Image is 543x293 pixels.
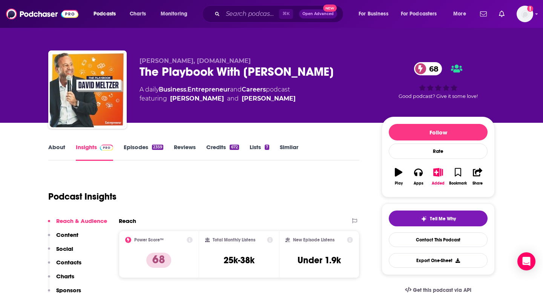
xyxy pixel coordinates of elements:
[395,181,403,186] div: Play
[422,62,442,75] span: 68
[242,94,296,103] div: [PERSON_NAME]
[389,253,488,268] button: Export One-Sheet
[230,86,242,93] span: and
[140,94,296,103] span: featuring
[140,85,296,103] div: A daily podcast
[323,5,337,12] span: New
[472,181,483,186] div: Share
[56,245,73,252] p: Social
[448,8,476,20] button: open menu
[401,9,437,19] span: For Podcasters
[48,259,81,273] button: Contacts
[227,94,239,103] span: and
[48,273,74,287] button: Charts
[298,255,341,266] h3: Under 1.9k
[100,145,113,151] img: Podchaser Pro
[389,124,488,140] button: Follow
[209,5,351,23] div: Search podcasts, credits, & more...
[517,6,533,22] img: User Profile
[242,86,266,93] a: Careers
[517,6,533,22] span: Logged in as PTEPR25
[353,8,398,20] button: open menu
[389,163,408,190] button: Play
[6,7,78,21] img: Podchaser - Follow, Share and Rate Podcasts
[302,12,334,16] span: Open Advanced
[517,252,535,270] div: Open Intercom Messenger
[299,9,337,18] button: Open AdvancedNew
[155,8,197,20] button: open menu
[119,217,136,224] h2: Reach
[48,231,78,245] button: Content
[468,163,488,190] button: Share
[48,245,73,259] button: Social
[421,216,427,222] img: tell me why sparkle
[174,143,196,161] a: Reviews
[396,8,448,20] button: open menu
[187,86,230,93] a: Entrepreneur
[414,62,442,75] a: 68
[389,232,488,247] a: Contact This Podcast
[48,191,117,202] h1: Podcast Insights
[382,57,495,104] div: 68Good podcast? Give it some love!
[94,9,116,19] span: Podcasts
[134,237,164,243] h2: Power Score™
[250,143,269,161] a: Lists7
[152,145,163,150] div: 2359
[140,57,251,64] span: [PERSON_NAME], [DOMAIN_NAME]
[389,143,488,159] div: Rate
[265,145,269,150] div: 7
[399,93,478,99] span: Good podcast? Give it some love!
[449,181,467,186] div: Bookmark
[124,143,163,161] a: Episodes2359
[159,86,186,93] a: Business
[448,163,468,190] button: Bookmark
[223,8,279,20] input: Search podcasts, credits, & more...
[224,255,255,266] h3: 25k-38k
[453,9,466,19] span: More
[230,145,239,150] div: 672
[161,9,187,19] span: Monitoring
[359,9,388,19] span: For Business
[130,9,146,19] span: Charts
[527,6,533,12] svg: Add a profile image
[477,8,490,20] a: Show notifications dropdown
[125,8,150,20] a: Charts
[48,143,65,161] a: About
[186,86,187,93] span: ,
[496,8,508,20] a: Show notifications dropdown
[280,143,298,161] a: Similar
[293,237,334,243] h2: New Episode Listens
[88,8,126,20] button: open menu
[56,231,78,238] p: Content
[428,163,448,190] button: Added
[76,143,113,161] a: InsightsPodchaser Pro
[146,253,171,268] p: 68
[432,181,445,186] div: Added
[414,181,423,186] div: Apps
[408,163,428,190] button: Apps
[213,237,255,243] h2: Total Monthly Listens
[517,6,533,22] button: Show profile menu
[56,273,74,280] p: Charts
[206,143,239,161] a: Credits672
[279,9,293,19] span: ⌘ K
[170,94,224,103] a: David Meltzer
[50,52,125,127] img: The Playbook With David Meltzer
[430,216,456,222] span: Tell Me Why
[56,259,81,266] p: Contacts
[389,211,488,226] button: tell me why sparkleTell Me Why
[48,217,107,231] button: Reach & Audience
[56,217,107,224] p: Reach & Audience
